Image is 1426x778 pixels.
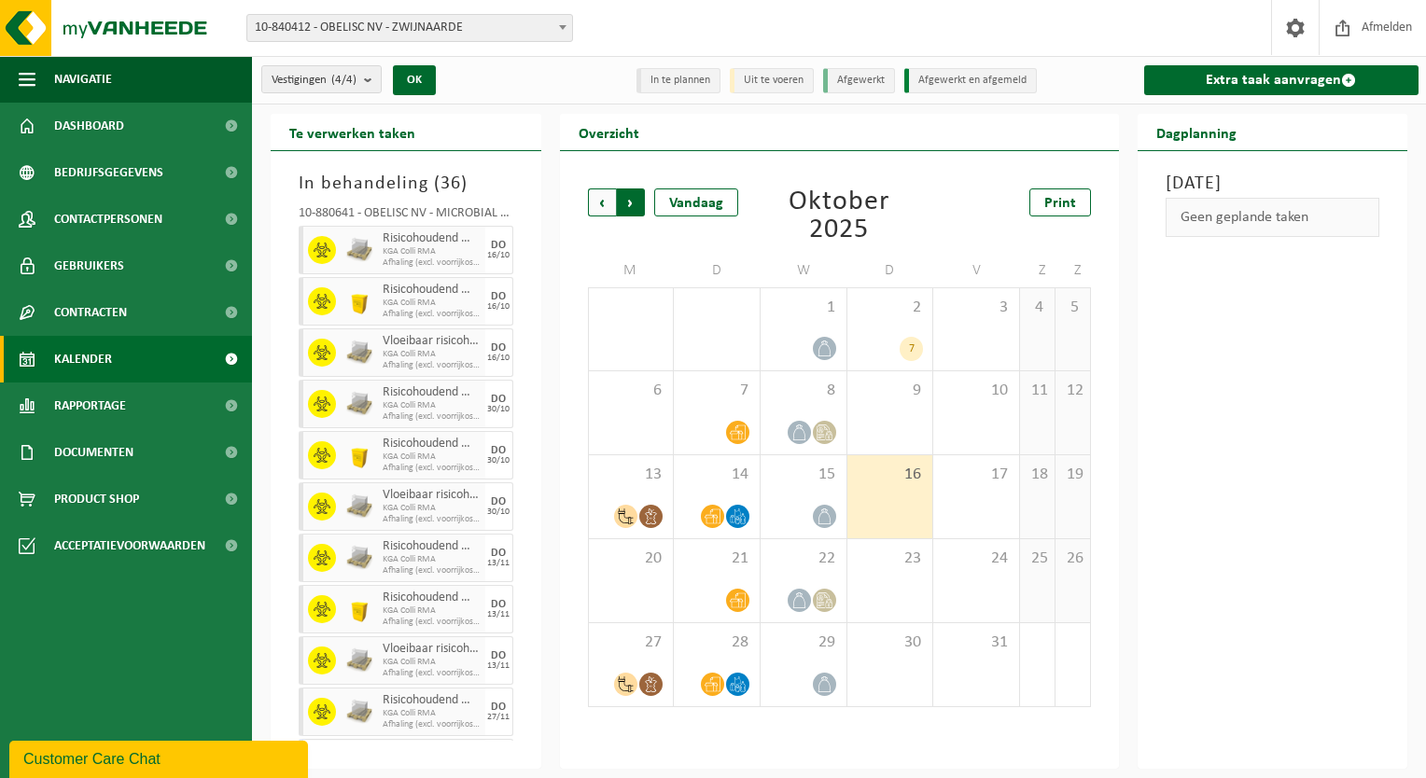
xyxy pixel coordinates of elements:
span: 11 [1029,381,1045,401]
span: 23 [857,549,924,569]
h2: Overzicht [560,114,658,150]
td: D [847,254,934,287]
span: Risicohoudend medisch afval [383,693,481,708]
span: Afhaling (excl. voorrijkost) - op vaste frequentie [383,463,481,474]
span: 28 [683,632,750,653]
span: 20 [598,549,664,569]
span: Bedrijfsgegevens [54,149,163,196]
span: 26 [1065,549,1081,569]
span: KGA Colli RMA [383,246,481,257]
span: 18 [1029,465,1045,485]
span: Vloeibaar risicohoudend medisch afval [383,642,481,657]
span: Afhaling (excl. voorrijkost) - op vaste frequentie [383,360,481,371]
span: 21 [683,549,750,569]
li: Uit te voeren [730,68,814,93]
img: LP-PA-00000-WDN-11 [345,390,373,418]
span: Contactpersonen [54,196,162,243]
li: In te plannen [636,68,720,93]
div: DO [491,599,506,610]
div: 13/11 [487,610,510,619]
div: Oktober 2025 [761,188,916,244]
div: 13/11 [487,661,510,671]
span: 7 [683,381,750,401]
div: DO [491,496,506,507]
div: DO [491,240,506,251]
img: LP-PA-00000-WDN-11 [345,698,373,726]
div: 27/11 [487,713,510,722]
span: KGA Colli RMA [383,298,481,309]
span: 19 [1065,465,1081,485]
td: Z [1020,254,1056,287]
span: KGA Colli RMA [383,708,481,719]
img: LP-PA-00000-WDN-11 [345,544,373,572]
div: DO [491,445,506,456]
div: 16/10 [487,251,510,260]
img: LP-SB-00050-HPE-22 [345,595,373,623]
div: DO [491,650,506,661]
span: Kalender [54,336,112,382]
div: 30/10 [487,507,510,517]
span: 10 [943,381,1010,401]
span: 29 [770,632,837,653]
span: Rapportage [54,382,126,429]
img: LP-PA-00000-WDN-11 [345,646,373,674]
span: 8 [770,381,837,401]
span: 6 [598,381,664,401]
span: Afhaling (excl. voorrijkost) - op vaste frequentie [383,617,481,628]
img: LP-PA-00000-WDN-11 [345,339,373,367]
span: Navigatie [54,56,112,103]
div: DO [491,548,506,559]
span: Vloeibaar risicohoudend medisch afval [383,488,481,503]
a: Extra taak aanvragen [1144,65,1419,95]
span: 16 [857,465,924,485]
img: LP-SB-00050-HPE-22 [345,287,373,315]
span: 25 [1029,549,1045,569]
li: Afgewerkt [823,68,895,93]
iframe: chat widget [9,737,312,778]
span: Afhaling (excl. voorrijkost) - op vaste frequentie [383,257,481,269]
span: 24 [943,549,1010,569]
span: Contracten [54,289,127,336]
span: 3 [943,298,1010,318]
span: 27 [598,632,664,653]
td: V [933,254,1020,287]
span: 10-840412 - OBELISC NV - ZWIJNAARDE [247,15,572,41]
img: LP-PA-00000-WDN-11 [345,236,373,264]
span: Documenten [54,429,133,476]
span: Afhaling (excl. voorrijkost) - op vaste frequentie [383,411,481,423]
span: Vorige [588,188,616,216]
div: Geen geplande taken [1166,198,1380,237]
td: Z [1056,254,1091,287]
div: 13/11 [487,559,510,568]
span: Risicohoudend medisch afval [383,231,481,246]
span: KGA Colli RMA [383,452,481,463]
span: Afhaling (excl. voorrijkost) - op vaste frequentie [383,719,481,730]
button: OK [393,65,436,95]
span: Vestigingen [272,66,356,94]
span: Risicohoudend medisch afval [383,437,481,452]
span: KGA Colli RMA [383,503,481,514]
count: (4/4) [331,74,356,86]
span: Risicohoudend medisch afval [383,385,481,400]
div: DO [491,342,506,354]
div: 30/10 [487,456,510,465]
span: 14 [683,465,750,485]
span: 31 [943,632,1010,653]
div: 16/10 [487,354,510,363]
span: 2 [857,298,924,318]
button: Vestigingen(4/4) [261,65,382,93]
span: Afhaling (excl. voorrijkost) - op vaste frequentie [383,514,481,525]
td: M [588,254,675,287]
a: Print [1029,188,1091,216]
span: 22 [770,549,837,569]
span: Acceptatievoorwaarden [54,522,205,569]
div: DO [491,702,506,713]
span: KGA Colli RMA [383,605,481,617]
span: Afhaling (excl. voorrijkost) - op vaste frequentie [383,565,481,577]
span: Risicohoudend medisch afval [383,590,481,605]
span: 36 [440,174,461,193]
span: KGA Colli RMA [383,400,481,411]
span: Afhaling (excl. voorrijkost) - op vaste frequentie [383,309,481,320]
span: KGA Colli RMA [383,657,481,668]
li: Afgewerkt en afgemeld [904,68,1037,93]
